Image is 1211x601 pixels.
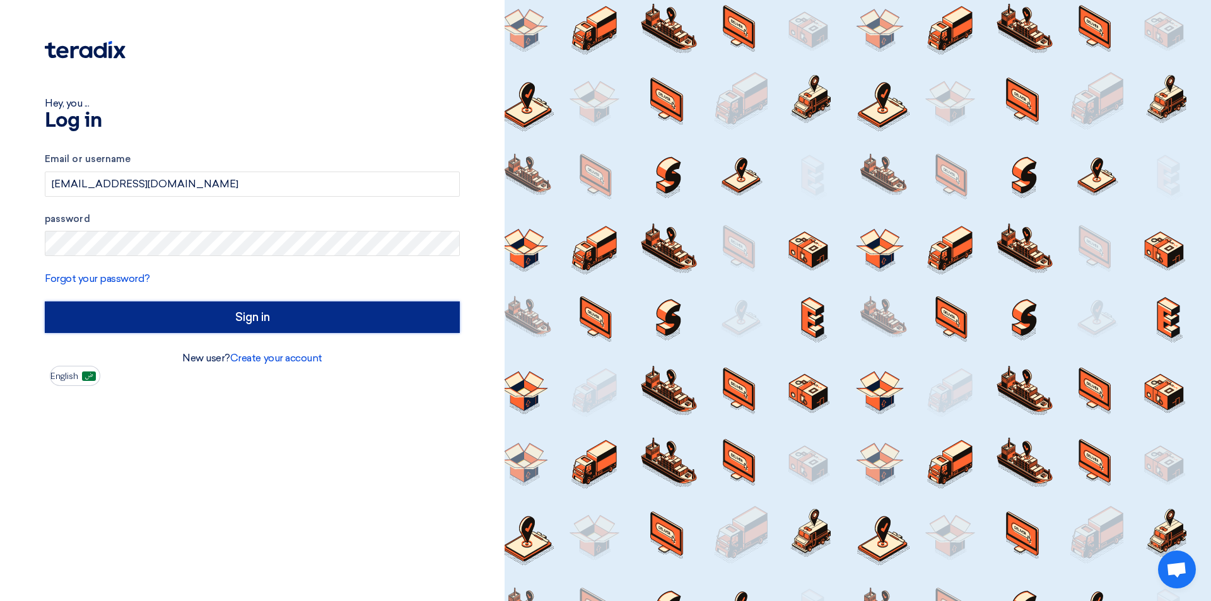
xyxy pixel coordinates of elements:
[230,352,322,364] a: Create your account
[45,97,89,109] font: Hey, you ...
[45,213,90,225] font: password
[45,272,150,284] a: Forgot your password?
[45,301,460,333] input: Sign in
[1158,551,1196,588] div: Open chat
[82,371,96,381] img: ar-AR.png
[45,41,126,59] img: Teradix logo
[45,172,460,197] input: Enter your business email or username
[182,352,230,364] font: New user?
[50,366,100,386] button: English
[50,371,78,382] font: English
[45,111,102,131] font: Log in
[45,153,131,165] font: Email or username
